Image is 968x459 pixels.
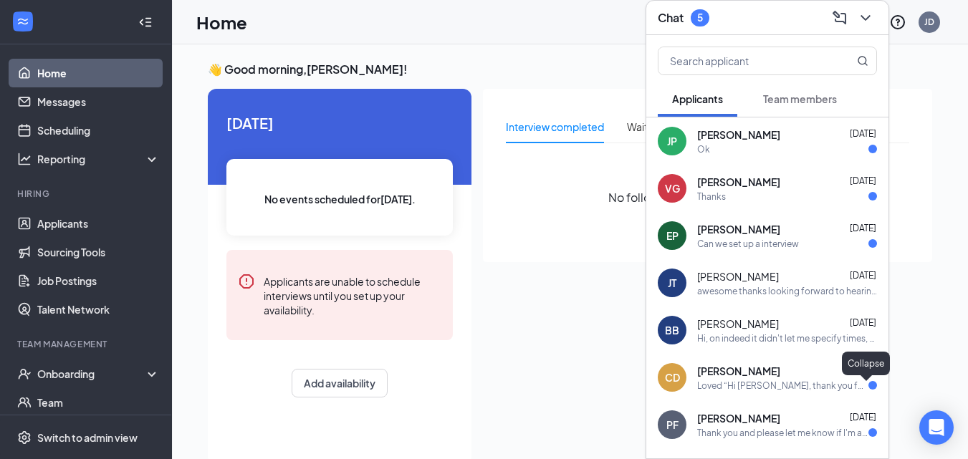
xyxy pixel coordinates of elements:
[17,188,157,200] div: Hiring
[697,143,710,155] div: Ok
[828,6,851,29] button: ComposeMessage
[292,369,388,397] button: Add availability
[17,430,32,445] svg: Settings
[850,128,876,139] span: [DATE]
[196,10,247,34] h1: Home
[697,222,780,236] span: [PERSON_NAME]
[697,175,780,189] span: [PERSON_NAME]
[697,238,799,250] div: Can we set up a interview
[919,410,954,445] div: Open Intercom Messenger
[665,370,680,385] div: CD
[697,427,868,439] div: Thank you and please let me know if I'm a good fit
[697,190,726,203] div: Thanks
[697,317,779,331] span: [PERSON_NAME]
[658,47,828,74] input: Search applicant
[16,14,30,29] svg: WorkstreamLogo
[37,295,160,324] a: Talent Network
[924,16,934,28] div: JD
[697,285,877,297] div: awesome thanks looking forward to hearing from you
[854,6,877,29] button: ChevronDown
[37,152,160,166] div: Reporting
[658,10,684,26] h3: Chat
[666,417,679,432] div: PF
[697,411,780,425] span: [PERSON_NAME]
[697,269,779,284] span: [PERSON_NAME]
[665,323,679,337] div: BB
[37,388,160,417] a: Team
[226,112,453,134] span: [DATE]
[857,55,868,67] svg: MagnifyingGlass
[665,181,680,195] div: VG
[668,276,676,290] div: JT
[37,209,160,238] a: Applicants
[697,364,780,378] span: [PERSON_NAME]
[697,11,703,24] div: 5
[37,367,148,381] div: Onboarding
[666,228,679,243] div: EP
[506,119,604,135] div: Interview completed
[264,273,441,317] div: Applicants are unable to schedule interviews until you set up your availability.
[37,430,138,445] div: Switch to admin view
[831,9,848,26] svg: ComposeMessage
[857,9,874,26] svg: ChevronDown
[608,188,808,206] span: No follow-up needed at the moment
[17,152,32,166] svg: Analysis
[850,223,876,233] span: [DATE]
[889,14,906,31] svg: QuestionInfo
[672,92,723,105] span: Applicants
[37,116,160,145] a: Scheduling
[37,59,160,87] a: Home
[264,191,416,207] span: No events scheduled for [DATE] .
[697,380,868,392] div: Loved “Hi [PERSON_NAME], thank you for your application. We have received it and will reach out i...
[850,317,876,328] span: [DATE]
[697,332,877,344] div: Hi, on indeed it didn't let me specify times, but I can work mornings any day of the week, I just...
[17,367,32,381] svg: UserCheck
[37,266,160,295] a: Job Postings
[208,62,932,77] h3: 👋 Good morning, [PERSON_NAME] !
[667,134,677,148] div: JP
[17,338,157,350] div: Team Management
[850,270,876,281] span: [DATE]
[238,273,255,290] svg: Error
[138,15,153,29] svg: Collapse
[37,238,160,266] a: Sourcing Tools
[697,127,780,142] span: [PERSON_NAME]
[37,87,160,116] a: Messages
[842,352,890,375] div: Collapse
[850,412,876,422] span: [DATE]
[627,119,735,135] div: Waiting for an interview
[763,92,837,105] span: Team members
[850,175,876,186] span: [DATE]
